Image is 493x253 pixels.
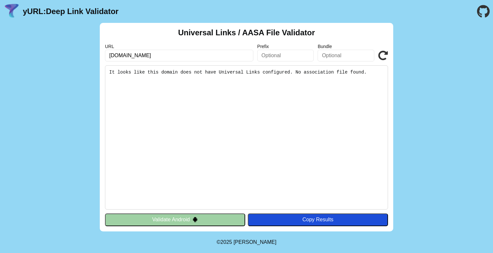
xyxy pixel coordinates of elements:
label: URL [105,44,253,49]
input: Optional [318,50,374,61]
span: 2025 [220,239,232,245]
img: droidIcon.svg [192,217,198,222]
button: Copy Results [248,213,388,226]
button: Validate Android [105,213,245,226]
label: Prefix [257,44,314,49]
img: yURL Logo [3,3,20,20]
pre: It looks like this domain does not have Universal Links configured. No association file found. [105,65,388,210]
footer: © [217,231,276,253]
label: Bundle [318,44,374,49]
input: Required [105,50,253,61]
input: Optional [257,50,314,61]
div: Copy Results [251,217,385,223]
a: Michael Ibragimchayev's Personal Site [233,239,276,245]
a: yURL:Deep Link Validator [23,7,118,16]
h2: Universal Links / AASA File Validator [178,28,315,37]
